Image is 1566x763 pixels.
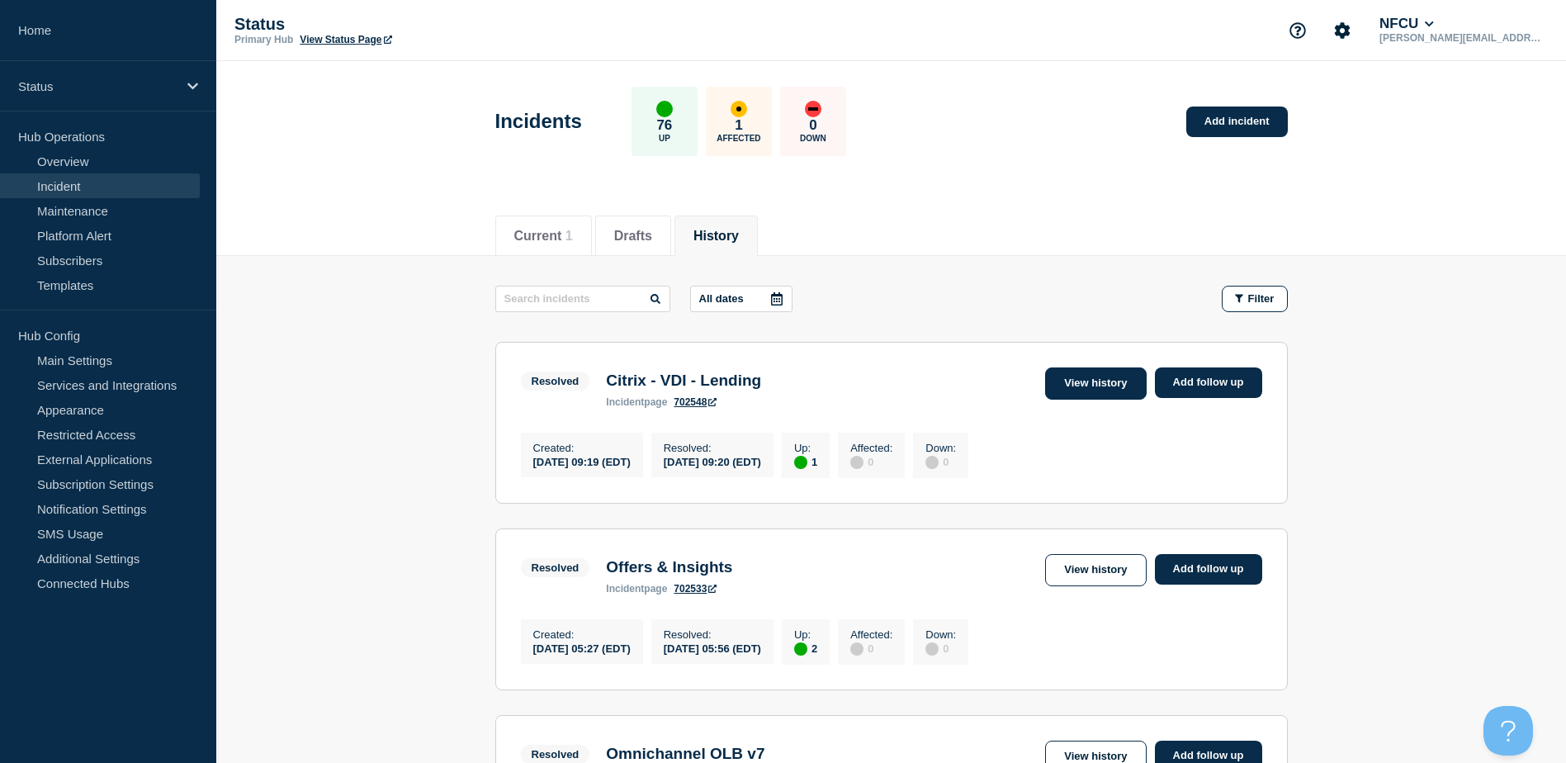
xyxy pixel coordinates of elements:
p: page [606,396,667,408]
p: Up [659,134,670,143]
div: affected [731,101,747,117]
a: 702533 [674,583,717,595]
span: incident [606,583,644,595]
p: 76 [656,117,672,134]
p: Affected [717,134,760,143]
div: disabled [850,642,863,656]
p: Primary Hub [234,34,293,45]
p: Status [234,15,565,34]
div: up [794,456,807,469]
p: Created : [533,628,631,641]
button: Filter [1222,286,1288,312]
div: 1 [794,454,817,469]
p: All dates [699,292,744,305]
h1: Incidents [495,110,582,133]
span: 1 [565,229,573,243]
p: Status [18,79,177,93]
div: 0 [925,454,956,469]
button: Support [1280,13,1315,48]
button: Drafts [614,229,652,244]
div: 0 [850,641,892,656]
p: Down : [925,628,956,641]
div: 0 [850,454,892,469]
div: disabled [925,642,939,656]
div: disabled [925,456,939,469]
a: Add incident [1186,107,1288,137]
button: Account settings [1325,13,1360,48]
p: Down : [925,442,956,454]
p: Up : [794,442,817,454]
button: NFCU [1376,16,1437,32]
p: Affected : [850,628,892,641]
div: down [805,101,821,117]
p: Resolved : [664,628,761,641]
button: All dates [690,286,792,312]
button: Current 1 [514,229,573,244]
span: Resolved [521,372,590,391]
p: 1 [735,117,742,134]
a: View history [1045,367,1146,400]
p: Resolved : [664,442,761,454]
p: page [606,583,667,595]
div: up [656,101,673,117]
div: 2 [794,641,817,656]
p: [PERSON_NAME][EMAIL_ADDRESS][DOMAIN_NAME] [1376,32,1548,44]
a: View history [1045,554,1146,586]
a: Add follow up [1155,367,1262,398]
button: History [693,229,739,244]
h3: Offers & Insights [606,558,732,576]
div: [DATE] 05:27 (EDT) [533,641,631,655]
div: [DATE] 09:20 (EDT) [664,454,761,468]
div: [DATE] 05:56 (EDT) [664,641,761,655]
input: Search incidents [495,286,670,312]
p: Down [800,134,826,143]
div: up [794,642,807,656]
p: Affected : [850,442,892,454]
span: Filter [1248,292,1275,305]
span: incident [606,396,644,408]
p: Up : [794,628,817,641]
p: 0 [809,117,816,134]
h3: Omnichannel OLB v7 [606,745,764,763]
div: [DATE] 09:19 (EDT) [533,454,631,468]
a: 702548 [674,396,717,408]
div: 0 [925,641,956,656]
span: Resolved [521,558,590,577]
a: Add follow up [1155,554,1262,585]
h3: Citrix - VDI - Lending [606,372,761,390]
a: View Status Page [300,34,391,45]
p: Created : [533,442,631,454]
iframe: Help Scout Beacon - Open [1483,706,1533,756]
div: disabled [850,456,863,469]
